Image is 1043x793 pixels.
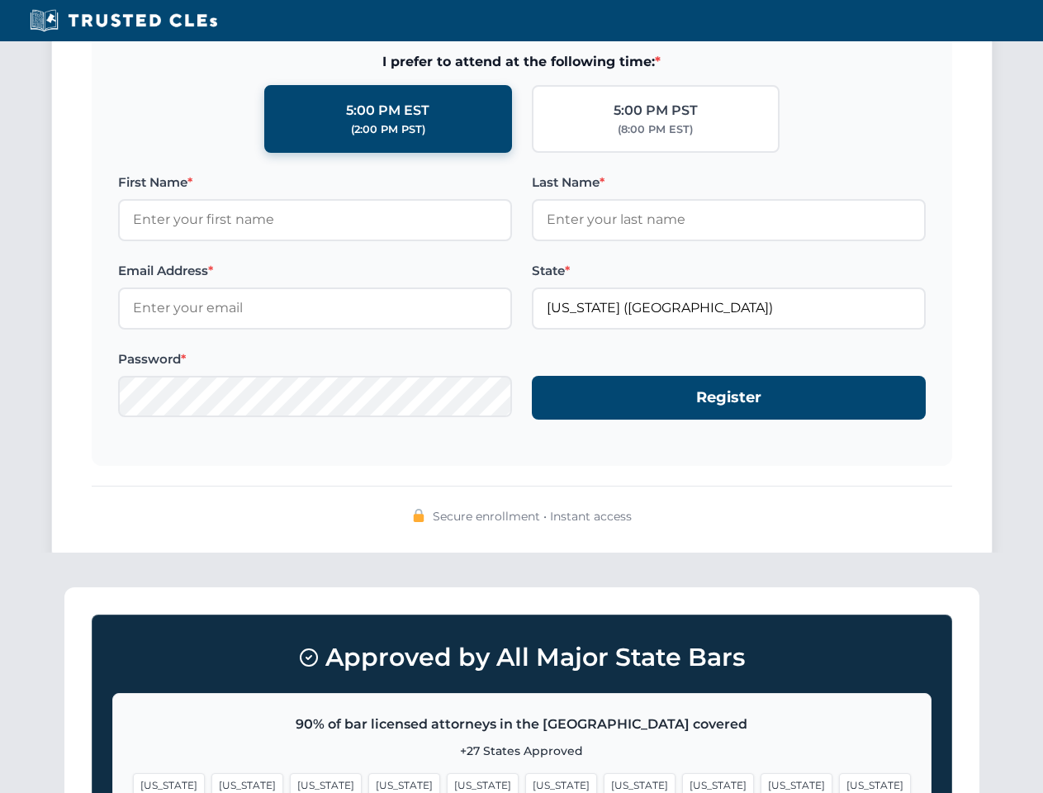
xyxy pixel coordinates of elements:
[532,173,926,192] label: Last Name
[618,121,693,138] div: (8:00 PM EST)
[346,100,429,121] div: 5:00 PM EST
[25,8,222,33] img: Trusted CLEs
[118,199,512,240] input: Enter your first name
[351,121,425,138] div: (2:00 PM PST)
[614,100,698,121] div: 5:00 PM PST
[532,261,926,281] label: State
[118,349,512,369] label: Password
[532,376,926,420] button: Register
[133,742,911,760] p: +27 States Approved
[112,635,932,680] h3: Approved by All Major State Bars
[118,287,512,329] input: Enter your email
[133,714,911,735] p: 90% of bar licensed attorneys in the [GEOGRAPHIC_DATA] covered
[118,51,926,73] span: I prefer to attend at the following time:
[118,173,512,192] label: First Name
[532,287,926,329] input: Florida (FL)
[532,199,926,240] input: Enter your last name
[412,509,425,522] img: 🔒
[433,507,632,525] span: Secure enrollment • Instant access
[118,261,512,281] label: Email Address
